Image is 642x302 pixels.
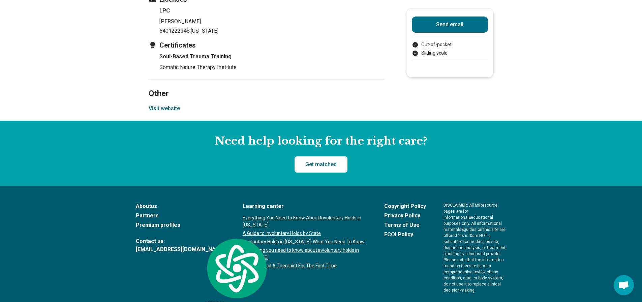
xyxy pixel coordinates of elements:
a: How To Email A Therapist For The First Time [243,262,367,269]
h4: Soul-Based Trauma Training [159,53,385,61]
h2: Other [149,72,385,99]
p: Somatic Nature Therapy Institute [159,63,385,71]
p: 6401222348 [159,27,385,35]
img: logo.svg [204,237,269,300]
button: Visit website [149,104,180,113]
a: Terms of Use [384,221,426,229]
a: Everything you need to know about involuntary holds in [US_STATE] [243,247,367,261]
p: [PERSON_NAME] [159,18,385,26]
a: A Guide to Involuntary Holds by State [243,230,367,237]
li: Out-of-pocket [412,41,488,48]
a: FCOI Policy [384,231,426,239]
span: , [US_STATE] [190,28,218,34]
h4: LPC [159,7,385,15]
span: DISCLAIMER [444,203,467,208]
h2: Need help looking for the right care? [5,134,637,148]
h3: Certificates [149,40,385,50]
a: [EMAIL_ADDRESS][DOMAIN_NAME] [136,245,225,253]
li: Sliding scale [412,50,488,57]
a: Partners [136,212,225,220]
ul: Payment options [412,41,488,57]
button: Send email [412,17,488,33]
a: Copyright Policy [384,202,426,210]
span: Contact us: [136,237,225,245]
a: Everything You Need to Know About Involuntary Holds in [US_STATE] [243,214,367,229]
a: Learning center [243,202,367,210]
a: Aboutus [136,202,225,210]
a: Involuntary Holds in [US_STATE]: What You Need To Know [243,238,367,245]
div: Open chat [614,275,634,295]
a: Privacy Policy [384,212,426,220]
a: Premium profiles [136,221,225,229]
p: : All MiResource pages are for informational & educational purposes only. All informational mater... [444,202,507,293]
a: Get matched [295,156,347,173]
